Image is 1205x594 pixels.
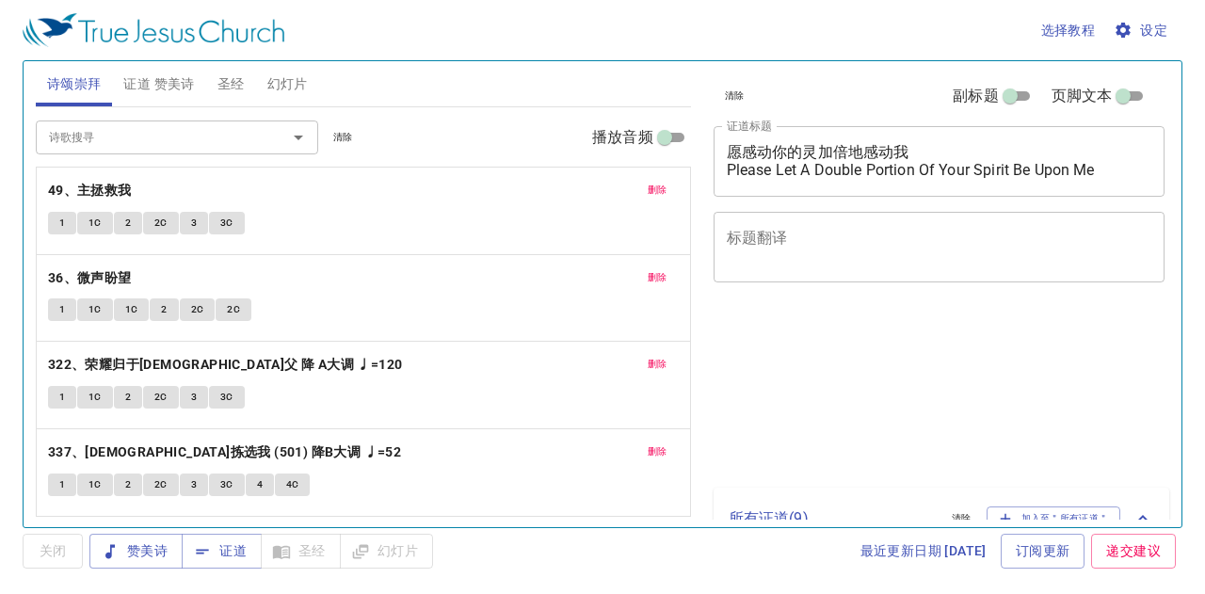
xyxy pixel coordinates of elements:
div: 所有证道(9)清除加入至＂所有证道＂ [714,488,1170,550]
button: 3C [209,474,245,496]
span: 1 [59,389,65,406]
button: 3C [209,212,245,234]
span: 清除 [952,510,972,527]
span: 2 [125,476,131,493]
span: 选择教程 [1041,19,1096,42]
span: 删除 [648,269,667,286]
span: 2 [125,389,131,406]
span: 1 [59,301,65,318]
span: 证道 [197,539,247,563]
span: 最近更新日期 [DATE] [860,539,987,563]
span: 2C [154,215,168,232]
button: 1C [77,298,113,321]
span: 1 [59,215,65,232]
span: 4C [286,476,299,493]
b: 49、主拯救我 [48,179,132,202]
span: 1C [88,215,102,232]
span: 3 [191,476,197,493]
span: 2 [125,215,131,232]
button: 清除 [714,85,756,107]
button: 2 [150,298,178,321]
span: 页脚文本 [1052,85,1113,107]
button: 2C [143,386,179,409]
button: 4 [246,474,274,496]
button: 1 [48,212,76,234]
span: 幻灯片 [267,72,308,96]
button: 1C [77,474,113,496]
button: 2C [216,298,251,321]
span: 诗颂崇拜 [47,72,102,96]
iframe: from-child [706,302,1077,480]
span: 2C [154,476,168,493]
span: 删除 [648,182,667,199]
span: 播放音频 [592,126,653,149]
button: 1 [48,298,76,321]
button: 加入至＂所有证道＂ [987,506,1121,531]
button: 删除 [636,353,679,376]
span: 加入至＂所有证道＂ [999,510,1109,527]
button: 2C [143,474,179,496]
button: 2 [114,474,142,496]
button: 3 [180,474,208,496]
button: Open [285,124,312,151]
span: 圣经 [217,72,245,96]
button: 1 [48,474,76,496]
button: 36、微声盼望 [48,266,135,290]
span: 赞美诗 [104,539,168,563]
button: 322、荣耀归于[DEMOGRAPHIC_DATA]父 降 A大调 ♩=120 [48,353,406,377]
a: 最近更新日期 [DATE] [853,534,994,569]
button: 2C [180,298,216,321]
a: 递交建议 [1091,534,1176,569]
button: 赞美诗 [89,534,183,569]
button: 49、主拯救我 [48,179,135,202]
span: 清除 [333,129,353,146]
button: 1C [77,386,113,409]
button: 清除 [322,126,364,149]
button: 337、[DEMOGRAPHIC_DATA]拣选我 (501) 降B大调 ♩=52 [48,441,405,464]
p: 所有证道 ( 9 ) [729,507,937,530]
button: 1C [114,298,150,321]
a: 订阅更新 [1001,534,1085,569]
span: 订阅更新 [1016,539,1070,563]
b: 36、微声盼望 [48,266,132,290]
button: 4C [275,474,311,496]
span: 3C [220,215,233,232]
span: 2C [191,301,204,318]
b: 337、[DEMOGRAPHIC_DATA]拣选我 (501) 降B大调 ♩=52 [48,441,401,464]
button: 2 [114,212,142,234]
span: 1C [125,301,138,318]
span: 递交建议 [1106,539,1161,563]
span: 2 [161,301,167,318]
button: 1 [48,386,76,409]
span: 3C [220,476,233,493]
img: True Jesus Church [23,13,284,47]
button: 设定 [1110,13,1175,48]
button: 3 [180,212,208,234]
span: 清除 [725,88,745,104]
span: 证道 赞美诗 [123,72,194,96]
span: 1C [88,476,102,493]
button: 证道 [182,534,262,569]
span: 设定 [1117,19,1167,42]
span: 3 [191,389,197,406]
button: 2 [114,386,142,409]
button: 3 [180,386,208,409]
button: 3C [209,386,245,409]
span: 1C [88,301,102,318]
button: 删除 [636,266,679,289]
button: 删除 [636,441,679,463]
span: 1C [88,389,102,406]
b: 322、荣耀归于[DEMOGRAPHIC_DATA]父 降 A大调 ♩=120 [48,353,403,377]
button: 选择教程 [1034,13,1103,48]
button: 1C [77,212,113,234]
span: 2C [227,301,240,318]
button: 删除 [636,179,679,201]
span: 4 [257,476,263,493]
span: 3C [220,389,233,406]
span: 3 [191,215,197,232]
span: 删除 [648,443,667,460]
span: 2C [154,389,168,406]
button: 2C [143,212,179,234]
span: 副标题 [953,85,998,107]
span: 删除 [648,356,667,373]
